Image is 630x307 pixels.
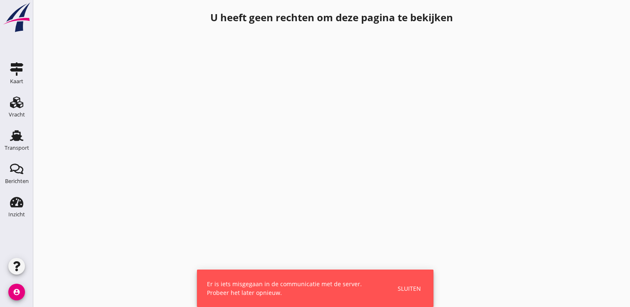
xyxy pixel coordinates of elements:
[5,145,29,151] div: Transport
[10,79,23,84] div: Kaart
[207,280,378,297] div: Er is iets misgegaan in de communicatie met de server. Probeer het later opnieuw.
[5,178,29,184] div: Berichten
[8,284,25,300] i: account_circle
[9,112,25,117] div: Vracht
[398,284,421,293] div: Sluiten
[95,10,568,25] h1: U heeft geen rechten om deze pagina te bekijken
[395,282,423,295] button: Sluiten
[8,212,25,217] div: Inzicht
[2,2,32,33] img: logo-small.a267ee39.svg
